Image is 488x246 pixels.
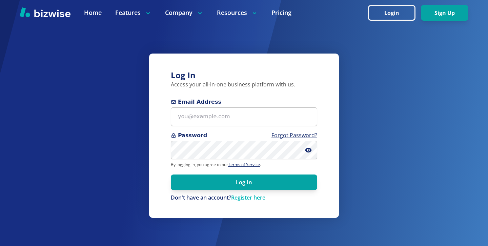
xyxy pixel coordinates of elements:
p: Features [115,8,151,17]
a: Forgot Password? [271,131,317,139]
a: Pricing [271,8,291,17]
button: Log In [171,175,317,190]
a: Sign Up [421,10,468,16]
img: Bizwise Logo [20,7,70,17]
span: Email Address [171,98,317,106]
p: By logging in, you agree to our . [171,162,317,167]
a: Register here [231,194,265,201]
a: Login [368,10,421,16]
div: Don't have an account?Register here [171,194,317,202]
h3: Log In [171,70,317,81]
p: Access your all-in-one business platform with us. [171,81,317,88]
p: Don't have an account? [171,194,317,202]
p: Resources [217,8,258,17]
a: Home [84,8,102,17]
a: Terms of Service [228,162,260,167]
span: Password [171,131,317,140]
button: Sign Up [421,5,468,21]
input: you@example.com [171,107,317,126]
p: Company [165,8,203,17]
button: Login [368,5,415,21]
